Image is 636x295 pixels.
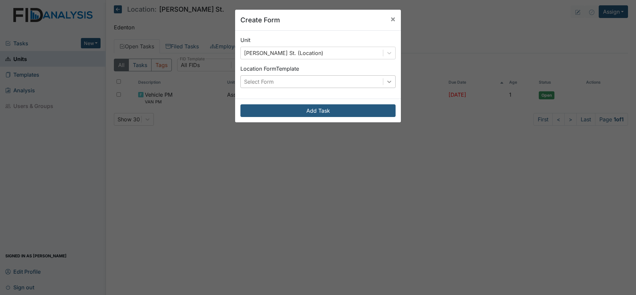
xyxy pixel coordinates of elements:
[244,78,274,86] div: Select Form
[390,14,396,24] span: ×
[244,49,323,57] div: [PERSON_NAME] St. (Location)
[240,15,280,25] h5: Create Form
[385,10,401,28] button: Close
[240,36,250,44] label: Unit
[240,65,299,73] label: Location Form Template
[240,104,396,117] button: Add Task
